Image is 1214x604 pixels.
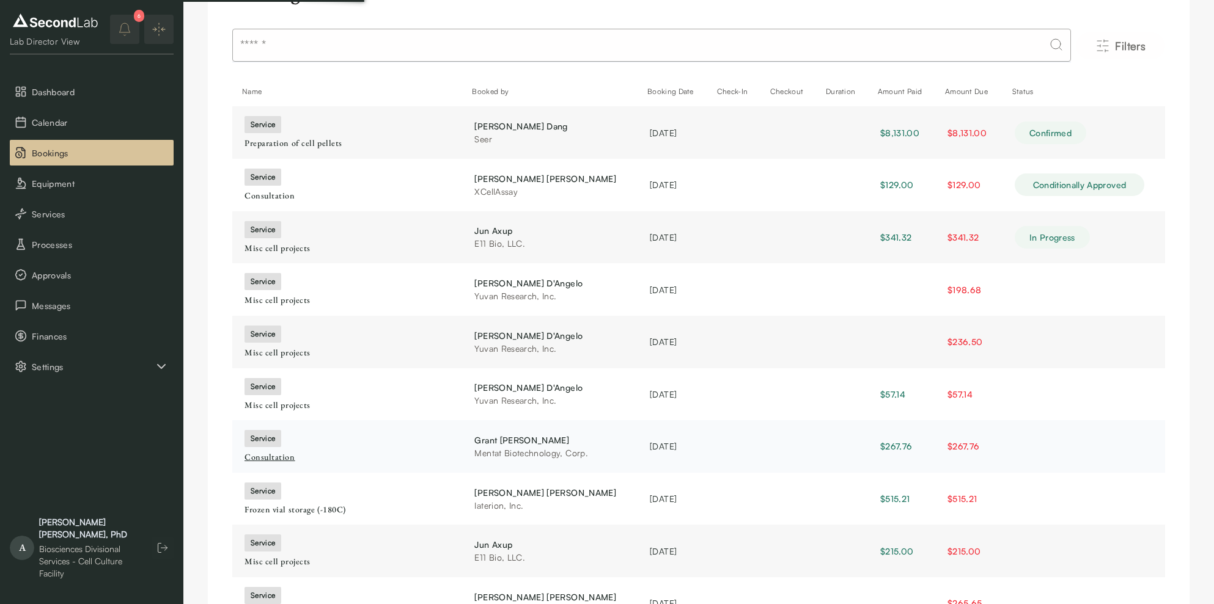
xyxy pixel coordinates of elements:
span: A [10,536,34,560]
span: Approvals [32,269,169,282]
div: Consultation [245,191,450,202]
span: $8,131.00 [947,128,987,138]
div: Seer [474,133,625,145]
span: $267.76 [880,441,912,451]
span: $267.76 [947,441,979,451]
button: Calendar [10,109,174,135]
div: Settings sub items [10,354,174,379]
div: service [245,221,281,238]
span: $198.68 [947,285,981,295]
a: serviceMisc cell projects [245,326,450,358]
div: service [245,378,281,395]
button: Expand/Collapse sidebar [144,15,174,44]
div: [DATE] [650,388,695,401]
div: [PERSON_NAME] [PERSON_NAME] [474,591,625,603]
div: Jun Axup [474,538,625,551]
div: service [245,273,281,290]
button: Finances [10,323,174,349]
th: Checkout [760,77,816,106]
div: Misc cell projects [245,347,450,358]
button: notifications [110,15,139,44]
a: servicePreparation of cell pellets [245,116,450,149]
span: $341.32 [947,232,979,242]
div: [DATE] [650,492,695,505]
div: service [245,482,281,500]
span: $215.00 [880,546,913,556]
button: Filters [1076,32,1165,59]
th: Duration [816,77,868,106]
div: [DATE] [650,335,695,348]
div: E11 Bio, LLC. [474,551,625,564]
div: [DATE] [650,178,695,191]
div: Biosciences Divisional Services - Cell Culture Facility [39,543,139,580]
div: [PERSON_NAME] [PERSON_NAME] [474,486,625,499]
span: $236.50 [947,337,982,347]
button: Log out [152,537,174,559]
th: Status [1002,77,1165,106]
div: service [245,534,281,551]
button: Dashboard [10,79,174,104]
span: $341.32 [880,232,911,242]
li: Settings [10,354,174,379]
li: Processes [10,231,174,257]
button: Bookings [10,140,174,166]
span: $515.21 [880,493,910,504]
div: [PERSON_NAME] Dang [474,120,625,133]
div: Conditionally Approved [1015,173,1144,196]
div: Confirmed [1015,122,1086,144]
div: [DATE] [650,126,695,139]
div: [PERSON_NAME] D'Angelo [474,381,625,394]
div: [PERSON_NAME] [PERSON_NAME], PhD [39,516,139,540]
a: serviceConsultation [245,430,450,463]
div: [PERSON_NAME] [PERSON_NAME] [474,172,625,185]
div: [DATE] [650,283,695,296]
span: Services [32,208,169,220]
li: Equipment [10,170,174,196]
div: Misc cell projects [245,243,450,254]
th: Amount Due [935,77,1002,106]
span: Processes [32,238,169,251]
button: Services [10,201,174,227]
button: Approvals [10,262,174,288]
th: Amount Paid [868,77,935,106]
div: service [245,116,281,133]
span: Dashboard [32,86,169,98]
div: Yuvan Research, Inc. [474,289,625,302]
div: Yuvan Research, Inc. [474,342,625,355]
div: [DATE] [650,440,695,453]
div: Iaterion, Inc. [474,499,625,512]
th: Name [232,77,462,106]
div: [DATE] [650,231,695,244]
a: serviceFrozen vial storage (-180C) [245,482,450,515]
div: XCellAssay [474,185,625,198]
div: Misc cell projects [245,400,450,411]
span: Equipment [32,177,169,190]
div: Misc cell projects [245,295,450,306]
div: Misc cell projects [245,556,450,567]
div: [PERSON_NAME] D'Angelo [474,329,625,342]
a: serviceConsultation [245,169,450,202]
div: Consultation [245,452,450,463]
div: Preparation of cell pellets [245,138,450,149]
div: In Progress [1015,226,1090,249]
a: serviceMisc cell projects [245,221,450,254]
div: [DATE] [650,545,695,558]
div: 6 [134,10,144,22]
div: Frozen vial storage (-180C) [245,504,450,515]
div: Lab Director View [10,35,101,48]
div: E11 Bio, LLC. [474,237,625,250]
a: Messages [10,293,174,318]
div: service [245,169,281,186]
div: Grant [PERSON_NAME] [474,434,625,446]
span: $57.14 [947,389,973,399]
